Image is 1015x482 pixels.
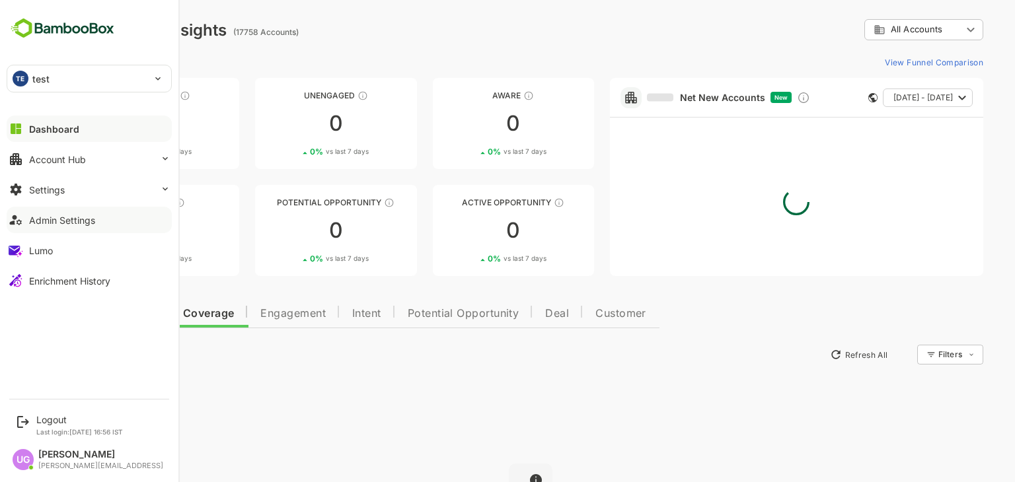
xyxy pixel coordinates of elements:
span: Engagement [214,308,280,319]
span: New [728,94,741,101]
div: These accounts have not been engaged with for a defined time period [133,90,144,101]
a: Net New Accounts [601,92,719,104]
div: Lumo [29,245,53,256]
span: vs last 7 days [280,254,322,263]
button: Enrichment History [7,267,172,294]
div: 0 [32,113,193,134]
span: Intent [306,308,335,319]
div: Logout [36,414,123,425]
a: AwareThese accounts have just entered the buying cycle and need further nurturing00%vs last 7 days [387,78,548,169]
div: Filters [892,349,916,359]
a: EngagedThese accounts are warm, further nurturing would qualify them to MQAs00%vs last 7 days [32,185,193,276]
span: Potential Opportunity [361,308,473,319]
div: Unreached [32,90,193,100]
div: Discover new ICP-fit accounts showing engagement — via intent surges, anonymous website visits, L... [751,91,764,104]
button: [DATE] - [DATE] [837,88,926,107]
button: Dashboard [7,116,172,142]
div: These accounts are warm, further nurturing would qualify them to MQAs [128,197,139,208]
div: These accounts have not shown enough engagement and need nurturing [311,90,322,101]
div: Dashboard Insights [32,20,180,40]
span: vs last 7 days [457,147,500,156]
div: All Accounts [818,17,937,43]
div: Settings [29,184,65,195]
div: [PERSON_NAME][EMAIL_ADDRESS] [38,462,163,470]
div: Aware [387,90,548,100]
div: TEtest [7,65,171,92]
span: Data Quality and Coverage [45,308,188,319]
a: UnengagedThese accounts have not shown enough engagement and need nurturing00%vs last 7 days [209,78,370,169]
span: vs last 7 days [457,254,500,263]
div: [PERSON_NAME] [38,449,163,460]
div: 0 % [87,147,145,156]
div: UG [13,449,34,470]
button: Settings [7,176,172,203]
div: Potential Opportunity [209,197,370,207]
a: Potential OpportunityThese accounts are MQAs and can be passed on to Inside Sales00%vs last 7 days [209,185,370,276]
div: All Accounts [827,24,916,36]
a: Active OpportunityThese accounts have open opportunities which might be at any of the Sales Stage... [387,185,548,276]
div: 0 % [87,254,145,263]
div: 0 [209,113,370,134]
div: This card does not support filter and segments [822,93,831,102]
button: Refresh All [778,344,847,365]
div: These accounts have just entered the buying cycle and need further nurturing [477,90,488,101]
div: 0 % [264,254,322,263]
div: 0 [209,220,370,241]
div: Active Opportunity [387,197,548,207]
div: Filters [891,343,937,366]
div: 0 % [264,147,322,156]
div: Engaged [32,197,193,207]
button: Account Hub [7,146,172,172]
img: BambooboxFullLogoMark.5f36c76dfaba33ec1ec1367b70bb1252.svg [7,16,118,41]
span: Deal [499,308,523,319]
span: [DATE] - [DATE] [847,89,907,106]
div: These accounts have open opportunities which might be at any of the Sales Stages [507,197,518,208]
a: UnreachedThese accounts have not been engaged with for a defined time period00%vs last 7 days [32,78,193,169]
div: Dashboard [29,123,79,135]
div: 0 [32,220,193,241]
div: 0 [387,220,548,241]
button: View Funnel Comparison [833,52,937,73]
span: vs last 7 days [280,147,322,156]
div: Enrichment History [29,275,110,287]
div: 0 % [441,254,500,263]
span: All Accounts [845,24,896,34]
p: test [32,72,50,86]
ag: (17758 Accounts) [187,27,256,37]
div: 0 % [441,147,500,156]
div: TE [13,71,28,86]
div: 0 [387,113,548,134]
span: vs last 7 days [102,254,145,263]
button: Admin Settings [7,207,172,233]
div: Account Hub [29,154,86,165]
div: Admin Settings [29,215,95,226]
div: These accounts are MQAs and can be passed on to Inside Sales [338,197,348,208]
button: Lumo [7,237,172,263]
button: New Insights [32,343,128,366]
span: vs last 7 days [102,147,145,156]
span: Customer [549,308,600,319]
p: Last login: [DATE] 16:56 IST [36,428,123,436]
div: Unengaged [209,90,370,100]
